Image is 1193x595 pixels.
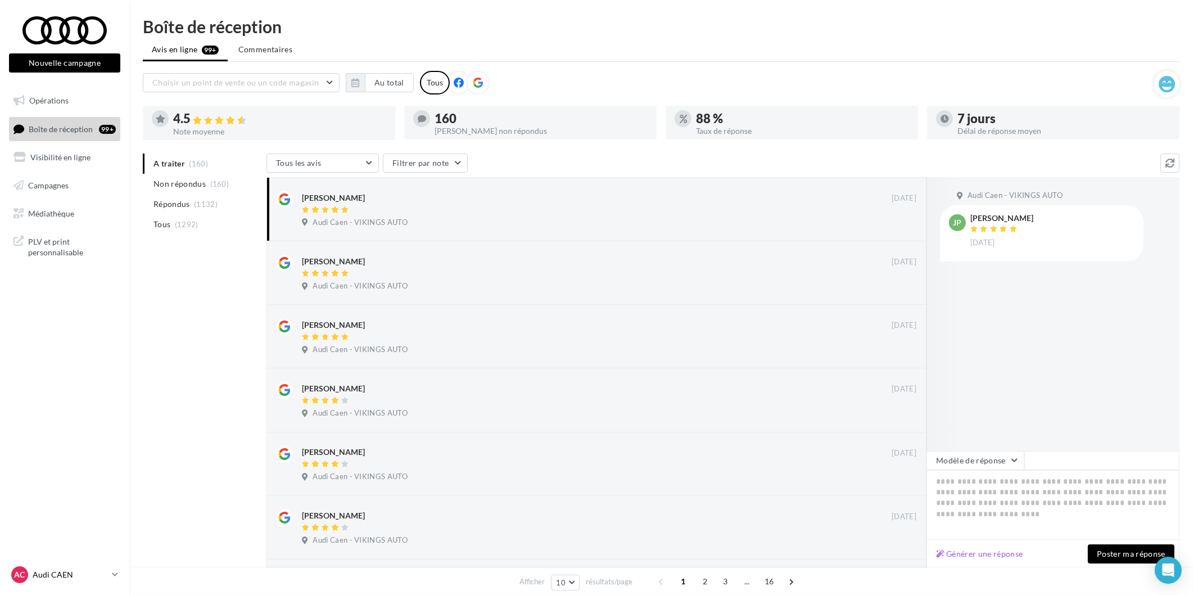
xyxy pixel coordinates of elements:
span: PLV et print personnalisable [28,234,116,258]
a: Campagnes [7,174,123,197]
button: Au total [365,73,414,92]
span: Audi Caen - VIKINGS AUTO [313,218,408,228]
div: [PERSON_NAME] [302,510,365,521]
span: Opérations [29,96,69,105]
span: Commentaires [238,44,292,55]
div: [PERSON_NAME] [302,256,365,267]
span: 1 [674,573,692,591]
span: Audi Caen - VIKINGS AUTO [968,191,1063,201]
span: Non répondus [153,178,206,190]
span: 3 [716,573,734,591]
button: Générer une réponse [932,547,1028,561]
div: [PERSON_NAME] [970,214,1033,222]
span: Choisir un point de vente ou un code magasin [152,78,319,87]
p: Audi CAEN [33,569,107,580]
span: Audi Caen - VIKINGS AUTO [313,472,408,482]
button: Modèle de réponse [927,451,1024,470]
span: Boîte de réception [29,124,93,133]
span: Visibilité en ligne [30,152,91,162]
button: Tous les avis [266,154,379,173]
span: (160) [210,179,229,188]
button: Choisir un point de vente ou un code magasin [143,73,340,92]
span: Audi Caen - VIKINGS AUTO [313,281,408,291]
div: 160 [435,112,648,125]
span: 2 [696,573,714,591]
button: Poster ma réponse [1088,544,1174,564]
div: Délai de réponse moyen [957,127,1171,135]
span: [DATE] [892,257,916,267]
div: Note moyenne [173,128,386,136]
span: Campagnes [28,181,69,190]
a: Boîte de réception99+ [7,117,123,141]
span: Tous [153,219,170,230]
span: (1292) [175,220,198,229]
span: 10 [556,578,566,587]
span: Audi Caen - VIKINGS AUTO [313,408,408,418]
a: Opérations [7,89,123,112]
div: 4.5 [173,112,386,125]
div: [PERSON_NAME] [302,383,365,394]
span: ... [738,573,756,591]
span: AC [15,569,25,580]
span: Médiathèque [28,208,74,218]
button: Filtrer par note [383,154,468,173]
span: [DATE] [970,238,995,248]
span: [DATE] [892,321,916,331]
span: Afficher [519,576,545,587]
a: Médiathèque [7,202,123,226]
span: Audi Caen - VIKINGS AUTO [313,535,408,546]
div: Tous [420,71,450,94]
span: Répondus [153,199,190,210]
div: Taux de réponse [696,127,909,135]
button: 10 [551,575,580,591]
button: Au total [346,73,414,92]
span: Audi Caen - VIKINGS AUTO [313,345,408,355]
a: Visibilité en ligne [7,146,123,169]
a: PLV et print personnalisable [7,229,123,263]
div: [PERSON_NAME] [302,192,365,204]
div: 88 % [696,112,909,125]
div: 99+ [99,125,116,134]
div: Open Intercom Messenger [1155,557,1182,584]
button: Nouvelle campagne [9,53,120,73]
span: [DATE] [892,512,916,522]
div: [PERSON_NAME] non répondus [435,127,648,135]
div: Boîte de réception [143,18,1180,35]
div: [PERSON_NAME] [302,319,365,331]
span: Tous les avis [276,158,322,168]
span: [DATE] [892,193,916,204]
span: résultats/page [586,576,632,587]
span: JP [954,217,962,228]
a: AC Audi CAEN [9,564,120,585]
div: [PERSON_NAME] [302,447,365,458]
span: 16 [760,573,779,591]
span: [DATE] [892,448,916,458]
div: 7 jours [957,112,1171,125]
span: (1132) [194,200,218,209]
span: [DATE] [892,384,916,394]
